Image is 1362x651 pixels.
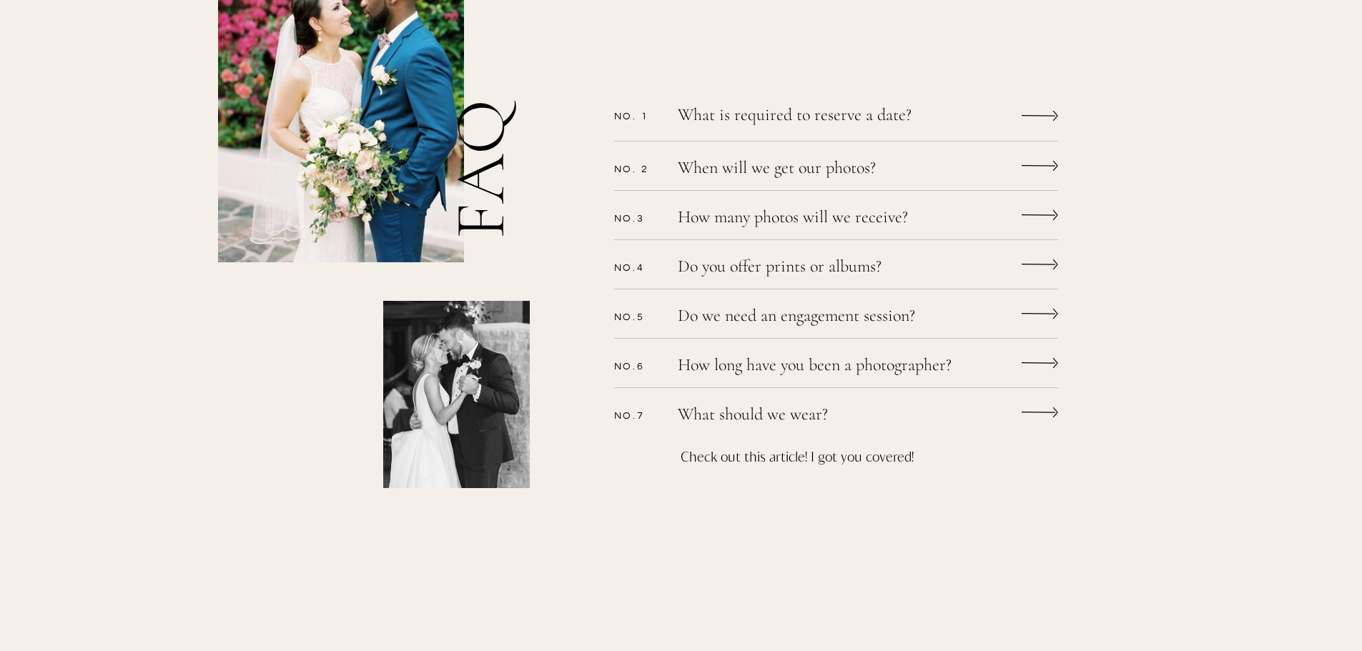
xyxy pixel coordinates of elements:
a: How long have you been a photographer? [678,357,1005,377]
p: No. 2 [614,163,661,174]
a: Do you offer prints or albums? [678,258,957,279]
p: Check out this article! I got you covered! [681,445,986,549]
p: No.5 [614,311,661,322]
p: No.7 [614,409,661,421]
p: No.4 [614,262,661,273]
a: What should we wear? [678,406,957,427]
a: Do we need an engagement session? [678,307,957,328]
p: No.3 [614,212,661,224]
a: When will we get our photos? [678,159,957,180]
p: No.6 [614,360,661,372]
a: What is required to reserve a date? [678,106,957,127]
p: No. 1 [614,110,661,121]
a: How many photos will we receive? [678,209,957,229]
